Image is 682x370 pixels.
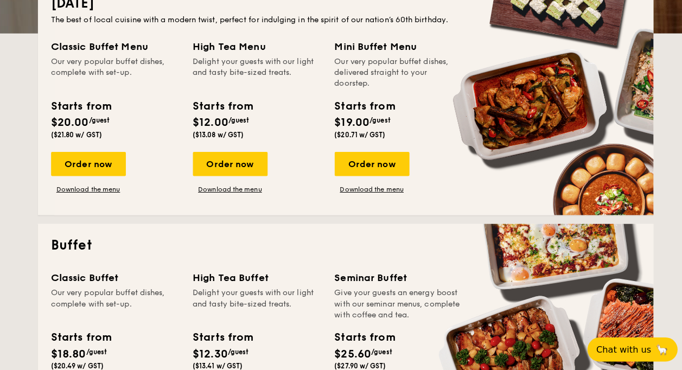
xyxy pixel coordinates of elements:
div: Starts from [330,325,390,341]
span: $25.60 [330,343,367,356]
div: Give your guests an energy boost with our seminar menus, complete with coffee and tea. [330,284,457,316]
div: High Tea Buffet [190,266,317,282]
span: ($21.80 w/ GST) [50,129,101,137]
a: Download the menu [50,182,124,191]
div: Seminar Buffet [330,266,457,282]
div: Starts from [330,97,390,113]
span: ($13.08 w/ GST) [190,129,241,137]
span: /guest [88,115,109,123]
div: Classic Buffet [50,266,177,282]
div: Our very popular buffet dishes, delivered straight to your doorstep. [330,55,457,88]
h2: Buffet [50,234,632,251]
span: Chat with us [589,340,643,350]
span: ($20.71 w/ GST) [330,129,381,137]
div: Starts from [50,325,110,341]
div: The best of local cuisine with a modern twist, perfect for indulging in the spirit of our nation’... [50,14,632,25]
div: Starts from [50,97,110,113]
button: Chat with us🦙 [580,333,669,357]
div: Delight your guests with our light and tasty bite-sized treats. [190,55,317,88]
span: $12.30 [190,343,225,356]
div: Delight your guests with our light and tasty bite-sized treats. [190,284,317,316]
div: Starts from [190,325,250,341]
a: Download the menu [190,182,264,191]
div: Classic Buffet Menu [50,38,177,53]
span: /guest [226,115,246,123]
div: Order now [190,150,264,174]
div: Order now [330,150,404,174]
div: Starts from [190,97,250,113]
span: $18.80 [50,343,85,356]
span: /guest [367,343,387,351]
span: ($13.41 w/ GST) [190,358,240,365]
span: $19.00 [330,114,365,127]
span: /guest [225,343,246,351]
span: /guest [365,115,386,123]
span: 🦙 [647,339,660,352]
span: ($20.49 w/ GST) [50,358,103,365]
div: Order now [50,150,124,174]
span: $12.00 [190,114,226,127]
span: /guest [85,343,106,351]
div: High Tea Menu [190,38,317,53]
a: Download the menu [330,182,404,191]
div: Our very popular buffet dishes, complete with set-up. [50,284,177,316]
span: ($27.90 w/ GST) [330,358,381,365]
span: $20.00 [50,114,88,127]
div: Our very popular buffet dishes, complete with set-up. [50,55,177,88]
div: Mini Buffet Menu [330,38,457,53]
